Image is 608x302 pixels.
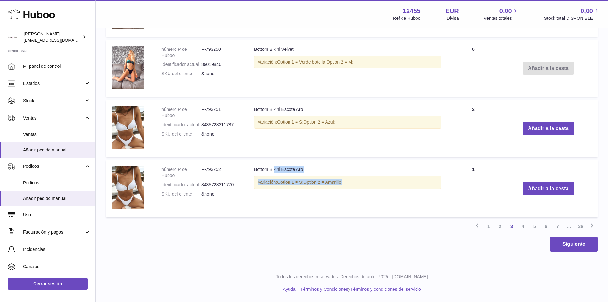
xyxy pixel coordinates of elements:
[161,191,201,197] dt: SKU del cliente
[24,37,94,43] span: [EMAIL_ADDRESS][DOMAIN_NAME]
[552,221,563,232] a: 7
[23,163,84,169] span: Pedidos
[248,40,448,97] td: Bottom Bikini Velvet
[248,160,448,217] td: Bottom Bikini Escote Aro
[254,56,441,69] div: Variación:
[23,147,91,153] span: Añadir pedido manual
[277,180,303,185] span: Option 1 = S;
[303,180,342,185] span: Option 2 = Amarillo;
[448,100,499,157] td: 2
[201,71,241,77] dd: &none
[499,7,512,15] span: 0,00
[112,106,144,149] img: Bottom Bikini Escote Aro
[23,196,91,202] span: Añadir pedido manual
[201,46,241,58] dd: P-793250
[161,61,201,67] dt: Identificador actual
[23,63,91,69] span: Mi panel de control
[254,176,441,189] div: Variación:
[201,191,241,197] dd: &none
[550,237,598,252] button: Siguiente
[23,81,84,87] span: Listados
[201,61,241,67] dd: 89019840
[581,7,593,15] span: 0,00
[201,106,241,119] dd: P-793251
[161,71,201,77] dt: SKU del cliente
[161,182,201,188] dt: Identificador actual
[448,160,499,217] td: 1
[8,278,88,290] a: Cerrar sesión
[506,221,517,232] a: 3
[283,287,295,292] a: Ayuda
[23,246,91,252] span: Incidencias
[248,100,448,157] td: Bottom Bikini Escote Aro
[523,122,574,135] button: Añadir a la cesta
[23,98,84,104] span: Stock
[101,274,603,280] p: Todos los derechos reservados. Derechos de autor 2025 - [DOMAIN_NAME]
[161,122,201,128] dt: Identificador actual
[298,286,421,292] li: y
[529,221,540,232] a: 5
[277,120,303,125] span: Option 1 = S;
[161,131,201,137] dt: SKU del cliente
[484,7,519,21] a: 0,00 Ventas totales
[494,221,506,232] a: 2
[448,40,499,97] td: 0
[277,59,327,65] span: Option 1 = Verde botella;
[540,221,552,232] a: 6
[254,116,441,129] div: Variación:
[23,131,91,137] span: Ventas
[112,46,144,89] img: Bottom Bikini Velvet
[161,106,201,119] dt: número P de Huboo
[446,7,459,15] strong: EUR
[483,221,494,232] a: 1
[484,15,519,21] span: Ventas totales
[201,122,241,128] dd: 8435728311787
[403,7,421,15] strong: 12455
[23,212,91,218] span: Uso
[393,15,420,21] div: Ref de Huboo
[303,120,335,125] span: Option 2 = Azul;
[517,221,529,232] a: 4
[23,180,91,186] span: Pedidos
[447,15,459,21] div: Divisa
[112,166,144,209] img: Bottom Bikini Escote Aro
[575,221,586,232] a: 36
[161,46,201,58] dt: número P de Huboo
[23,264,91,270] span: Canales
[24,31,81,43] div: [PERSON_NAME]
[563,221,575,232] span: ...
[327,59,353,65] span: Option 2 = M;
[201,131,241,137] dd: &none
[300,287,348,292] a: Términos y Condiciones
[8,32,17,42] img: pedidos@glowrias.com
[544,15,600,21] span: Stock total DISPONIBLE
[201,166,241,179] dd: P-793252
[23,229,84,235] span: Facturación y pagos
[161,166,201,179] dt: número P de Huboo
[201,182,241,188] dd: 8435728311770
[544,7,600,21] a: 0,00 Stock total DISPONIBLE
[350,287,421,292] a: Términos y condiciones del servicio
[23,115,84,121] span: Ventas
[523,182,574,195] button: Añadir a la cesta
